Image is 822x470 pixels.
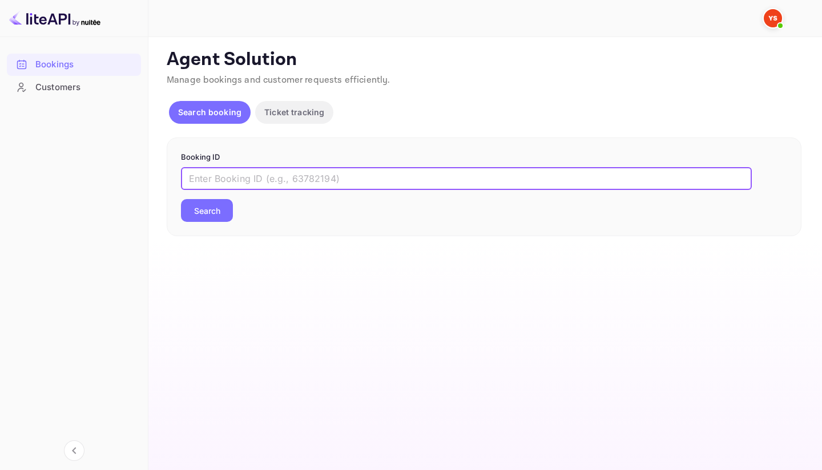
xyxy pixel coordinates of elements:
div: Customers [7,76,141,99]
p: Ticket tracking [264,106,324,118]
img: LiteAPI logo [9,9,100,27]
div: Bookings [35,58,135,71]
p: Agent Solution [167,48,801,71]
a: Customers [7,76,141,98]
a: Bookings [7,54,141,75]
div: Bookings [7,54,141,76]
img: Yandex Support [764,9,782,27]
button: Search [181,199,233,222]
p: Booking ID [181,152,787,163]
span: Manage bookings and customer requests efficiently. [167,74,390,86]
input: Enter Booking ID (e.g., 63782194) [181,167,752,190]
button: Collapse navigation [64,440,84,461]
p: Search booking [178,106,241,118]
div: Customers [35,81,135,94]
